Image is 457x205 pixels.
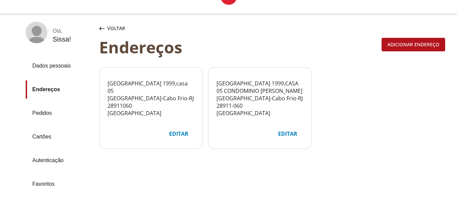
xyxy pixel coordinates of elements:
span: [GEOGRAPHIC_DATA] [108,109,161,117]
span: casa 05 [108,80,188,95]
button: Voltar [98,22,127,35]
span: - [296,95,298,102]
div: Editar [273,127,303,140]
a: Favoritos [26,175,94,193]
span: Voltar [107,25,125,32]
span: , [175,80,176,87]
div: Endereços [99,38,379,56]
div: Sissa ! [53,35,71,43]
span: - [161,95,163,102]
span: , [284,80,285,87]
div: Editar [164,127,194,140]
span: 1999 [163,80,175,87]
span: 1999 [272,80,284,87]
span: [GEOGRAPHIC_DATA] [216,80,270,87]
button: Editar [163,127,194,140]
div: Adicionar endereço [382,38,445,51]
span: [GEOGRAPHIC_DATA] [216,109,270,117]
span: - [270,95,272,102]
span: - [187,95,189,102]
a: Adicionar endereço [382,40,445,48]
a: Autenticação [26,151,94,170]
span: Cabo Frio [163,95,187,102]
span: 28911-060 [216,102,243,109]
span: RJ [189,95,194,102]
span: [GEOGRAPHIC_DATA] [216,95,270,102]
span: [GEOGRAPHIC_DATA] [108,95,161,102]
span: CASA 05 CONDOMINIO [PERSON_NAME] [216,80,302,95]
a: Pedidos [26,104,94,122]
span: RJ [298,95,303,102]
span: 28911060 [108,102,132,109]
span: Cabo Frio [272,95,296,102]
a: Dados pessoais [26,57,94,75]
button: Adicionar endereço [382,38,445,51]
span: [GEOGRAPHIC_DATA] [108,80,161,87]
a: Endereços [26,80,94,99]
a: Cartões [26,128,94,146]
button: Editar [272,127,303,140]
div: Olá , [53,28,71,34]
